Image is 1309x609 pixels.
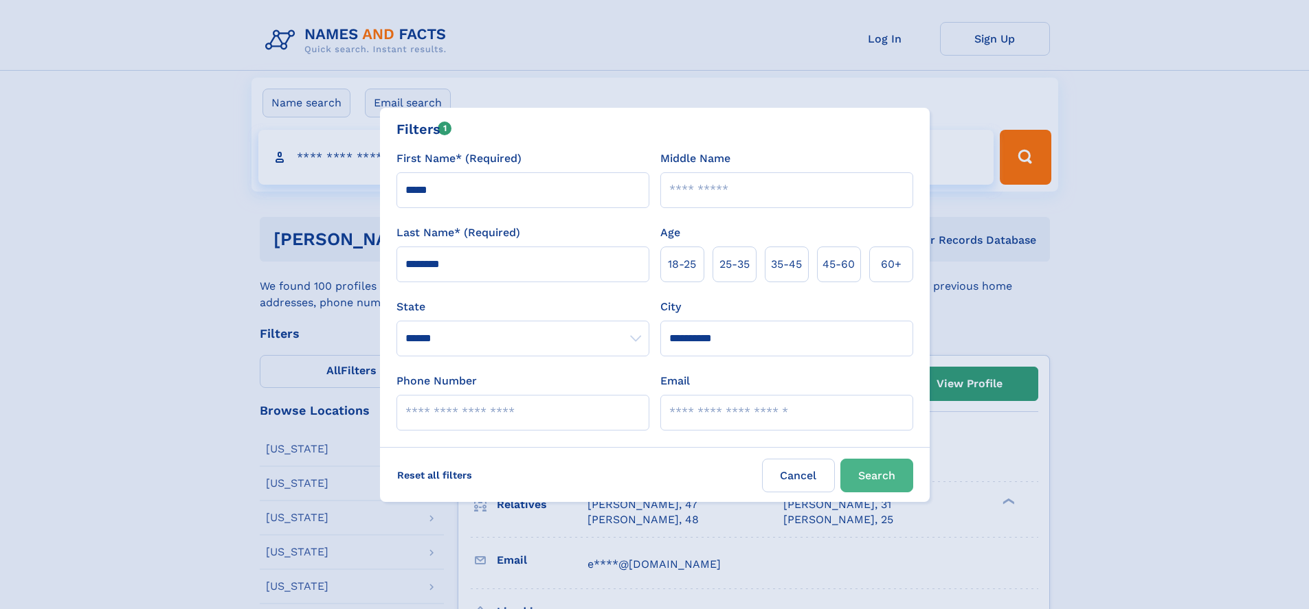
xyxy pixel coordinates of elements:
span: 45‑60 [823,256,855,273]
label: State [396,299,649,315]
span: 18‑25 [668,256,696,273]
label: Last Name* (Required) [396,225,520,241]
label: Reset all filters [388,459,481,492]
label: City [660,299,681,315]
label: First Name* (Required) [396,150,522,167]
label: Age [660,225,680,241]
div: Filters [396,119,452,139]
label: Middle Name [660,150,730,167]
label: Phone Number [396,373,477,389]
span: 25‑35 [719,256,750,273]
span: 60+ [881,256,902,273]
button: Search [840,459,913,492]
label: Email [660,373,690,389]
span: 35‑45 [771,256,802,273]
label: Cancel [762,459,835,492]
